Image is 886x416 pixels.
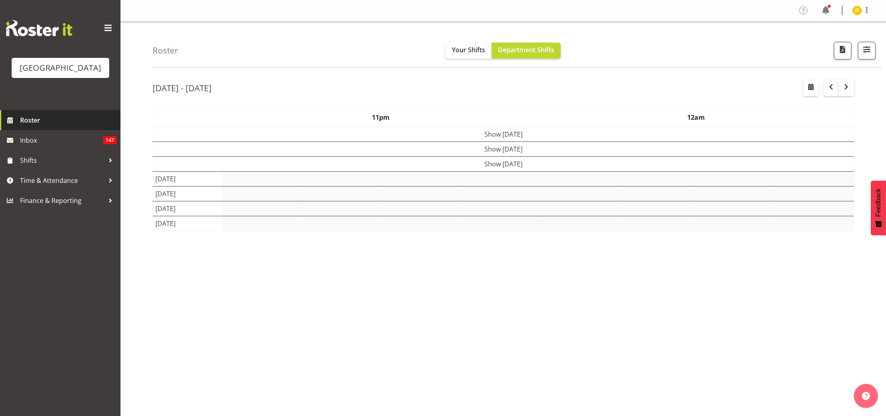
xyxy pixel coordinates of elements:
[803,80,819,96] button: Select a specific date within the roster.
[153,141,854,156] td: Show [DATE]
[20,195,104,207] span: Finance & Reporting
[492,43,561,59] button: Department Shifts
[862,392,870,400] img: help-xxl-2.png
[153,201,223,216] td: [DATE]
[20,114,116,126] span: Roster
[153,83,212,93] h2: [DATE] - [DATE]
[153,46,178,55] h4: Roster
[871,180,886,235] button: Feedback - Show survey
[153,171,223,186] td: [DATE]
[153,127,854,142] td: Show [DATE]
[103,136,116,144] span: 147
[20,62,101,74] div: [GEOGRAPHIC_DATA]
[858,42,876,59] button: Filter Shifts
[445,43,492,59] button: Your Shifts
[538,108,853,127] th: 12am
[223,108,538,127] th: 11pm
[20,134,103,146] span: Inbox
[875,189,882,217] span: Feedback
[834,42,851,59] button: Download a PDF of the roster according to the set date range.
[20,154,104,166] span: Shifts
[6,20,72,36] img: Rosterit website logo
[153,186,223,201] td: [DATE]
[498,45,554,54] span: Department Shifts
[20,174,104,186] span: Time & Attendance
[852,6,862,15] img: jody-smart9491.jpg
[452,45,485,54] span: Your Shifts
[153,156,854,171] td: Show [DATE]
[153,216,223,231] td: [DATE]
